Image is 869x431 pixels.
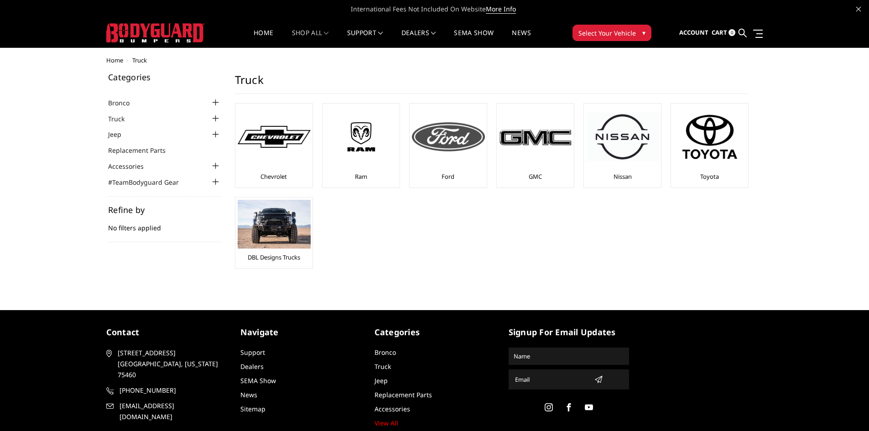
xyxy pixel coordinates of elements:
[108,130,133,139] a: Jeep
[511,372,591,387] input: Email
[108,206,221,242] div: No filters applied
[347,30,383,47] a: Support
[106,400,227,422] a: [EMAIL_ADDRESS][DOMAIN_NAME]
[235,73,748,94] h1: Truck
[355,172,367,181] a: Ram
[240,405,265,413] a: Sitemap
[106,56,123,64] a: Home
[529,172,542,181] a: GMC
[823,387,869,431] iframe: Chat Widget
[108,145,177,155] a: Replacement Parts
[401,30,436,47] a: Dealers
[509,326,629,338] h5: signup for email updates
[679,21,708,45] a: Account
[375,390,432,399] a: Replacement Parts
[375,376,388,385] a: Jeep
[729,29,735,36] span: 0
[108,73,221,81] h5: Categories
[375,326,495,338] h5: Categories
[486,5,516,14] a: More Info
[375,362,391,371] a: Truck
[375,405,410,413] a: Accessories
[240,376,276,385] a: SEMA Show
[254,30,273,47] a: Home
[578,28,636,38] span: Select Your Vehicle
[510,349,628,363] input: Name
[240,390,257,399] a: News
[240,348,265,357] a: Support
[260,172,287,181] a: Chevrolet
[132,56,147,64] span: Truck
[375,419,398,427] a: View All
[106,326,227,338] h5: contact
[442,172,454,181] a: Ford
[106,23,204,42] img: BODYGUARD BUMPERS
[700,172,719,181] a: Toyota
[712,21,735,45] a: Cart 0
[642,28,645,37] span: ▾
[120,385,225,396] span: [PHONE_NUMBER]
[614,172,632,181] a: Nissan
[108,114,136,124] a: Truck
[572,25,651,41] button: Select Your Vehicle
[240,362,264,371] a: Dealers
[108,161,155,171] a: Accessories
[120,400,225,422] span: [EMAIL_ADDRESS][DOMAIN_NAME]
[712,28,727,36] span: Cart
[240,326,361,338] h5: Navigate
[454,30,494,47] a: SEMA Show
[375,348,396,357] a: Bronco
[679,28,708,36] span: Account
[108,177,190,187] a: #TeamBodyguard Gear
[292,30,329,47] a: shop all
[108,98,141,108] a: Bronco
[512,30,531,47] a: News
[106,385,227,396] a: [PHONE_NUMBER]
[108,206,221,214] h5: Refine by
[248,253,300,261] a: DBL Designs Trucks
[118,348,224,380] span: [STREET_ADDRESS] [GEOGRAPHIC_DATA], [US_STATE] 75460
